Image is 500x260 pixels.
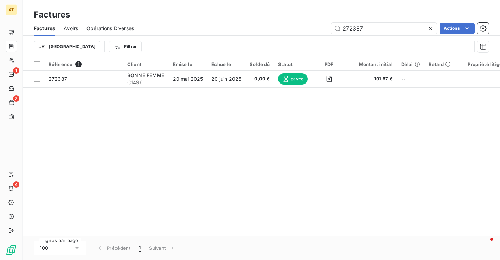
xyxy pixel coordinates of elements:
[351,61,393,67] div: Montant initial
[351,75,393,82] span: 191,57 €
[476,236,493,253] iframe: Intercom live chat
[250,61,270,67] div: Solde dû
[75,61,82,67] span: 1
[49,76,67,82] span: 272387
[401,61,420,67] div: Délai
[440,23,475,34] button: Actions
[145,241,180,255] button: Suivant
[397,71,424,87] td: --
[173,61,203,67] div: Émise le
[429,61,451,67] div: Retard
[49,61,72,67] span: Référence
[13,95,19,102] span: 7
[13,181,19,188] span: 4
[278,61,308,67] div: Statut
[34,25,55,32] span: Factures
[6,245,17,256] img: Logo LeanPay
[13,67,19,74] span: 1
[92,241,135,255] button: Précédent
[250,75,270,82] span: 0,00 €
[139,245,141,252] span: 1
[278,73,308,85] span: payée
[331,23,437,34] input: Rechercher
[127,61,165,67] div: Client
[316,61,342,67] div: PDF
[135,241,145,255] button: 1
[207,71,245,87] td: 20 juin 2025
[40,245,48,252] span: 100
[86,25,134,32] span: Opérations Diverses
[109,41,141,52] button: Filtrer
[34,8,70,21] h3: Factures
[34,41,100,52] button: [GEOGRAPHIC_DATA]
[127,72,165,78] span: BONNE FEMME
[64,25,78,32] span: Avoirs
[211,61,241,67] div: Échue le
[127,79,165,86] span: C1496
[6,4,17,15] div: AT
[169,71,207,87] td: 20 mai 2025
[484,76,486,82] span: _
